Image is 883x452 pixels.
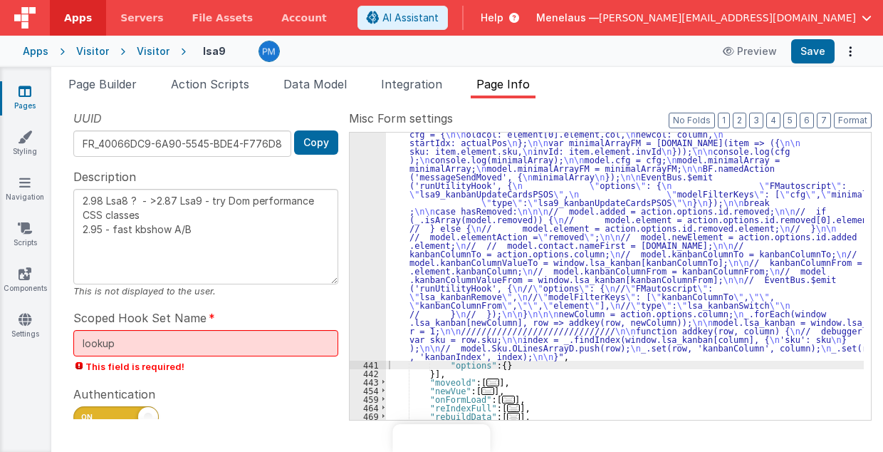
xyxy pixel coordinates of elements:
span: Page Info [476,77,530,91]
button: 7 [817,113,831,128]
button: 2 [733,113,746,128]
span: [PERSON_NAME][EMAIL_ADDRESS][DOMAIN_NAME] [599,11,856,25]
button: Options [840,41,860,61]
span: AI Assistant [382,11,439,25]
span: ... [502,396,515,404]
button: No Folds [669,113,715,128]
span: Page Builder [68,77,137,91]
span: ... [507,413,520,421]
span: ... [507,404,520,412]
button: 6 [800,113,814,128]
span: This field is required! [73,360,338,374]
span: ... [481,387,494,395]
span: Misc Form settings [349,110,453,127]
span: Menelaus — [536,11,599,25]
img: a12ed5ba5769bda9d2665f51d2850528 [259,41,279,61]
div: This is not displayed to the user. [73,284,338,298]
div: 469 [350,412,386,421]
span: Help [481,11,503,25]
span: ... [486,379,499,386]
div: Apps [23,44,48,58]
div: 443 [350,378,386,386]
button: 4 [766,113,780,128]
span: Servers [120,11,163,25]
span: Scoped Hook Set Name [73,309,207,327]
span: Apps [64,11,92,25]
span: Action Scripts [171,77,249,91]
button: Save [791,39,835,63]
span: Authentication [73,386,155,403]
h4: lsa9 [203,46,226,56]
button: AI Assistant [357,6,448,30]
button: Format [834,113,872,128]
button: 1 [718,113,730,128]
span: File Assets [192,11,254,25]
div: 441 [350,361,386,369]
div: Visitor [76,44,109,58]
button: 3 [749,113,763,128]
div: 464 [350,404,386,412]
button: 5 [783,113,797,128]
span: UUID [73,110,102,127]
button: Menelaus — [PERSON_NAME][EMAIL_ADDRESS][DOMAIN_NAME] [536,11,872,25]
div: 442 [350,369,386,378]
button: Preview [714,40,785,63]
div: 454 [350,386,386,395]
span: Description [73,168,136,185]
div: Visitor [137,44,169,58]
span: Integration [381,77,442,91]
span: Data Model [283,77,347,91]
button: Copy [294,130,338,155]
div: 459 [350,395,386,404]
